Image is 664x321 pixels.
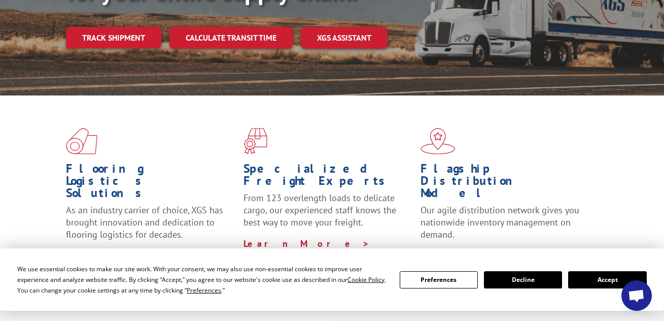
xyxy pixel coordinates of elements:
div: We use essential cookies to make our site work. With your consent, we may also use non-essential ... [17,264,387,296]
img: xgs-icon-total-supply-chain-intelligence-red [66,128,97,154]
span: Our agile distribution network gives you nationwide inventory management on demand. [421,204,579,240]
span: Preferences [187,286,221,295]
button: Accept [568,271,646,288]
h1: Specialized Freight Experts [243,163,413,192]
button: Preferences [400,271,478,288]
a: Calculate transit time [169,27,293,49]
h1: Flooring Logistics Solutions [66,163,236,204]
img: xgs-icon-flagship-distribution-model-red [421,128,456,154]
h1: Flagship Distribution Model [421,163,590,204]
a: Track shipment [66,27,161,48]
span: Cookie Policy [347,275,385,284]
button: Decline [484,271,562,288]
a: Learn More > [243,238,370,249]
p: From 123 overlength loads to delicate cargo, our experienced staff knows the best way to move you... [243,192,413,237]
a: XGS ASSISTANT [301,27,388,49]
img: xgs-icon-focused-on-flooring-red [243,128,267,154]
div: Open chat [621,280,652,311]
span: As an industry carrier of choice, XGS has brought innovation and dedication to flooring logistics... [66,204,223,240]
